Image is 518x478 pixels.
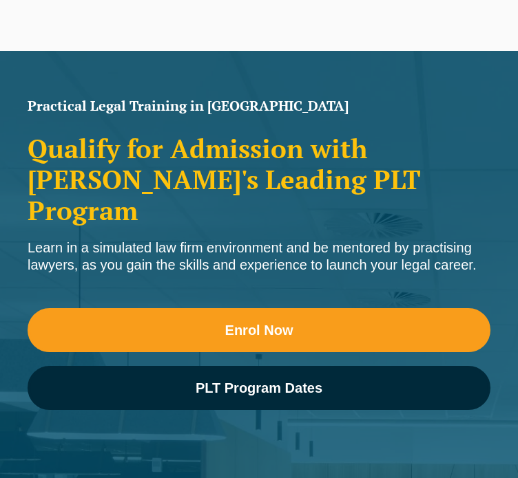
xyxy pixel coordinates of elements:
[28,99,490,113] h1: Practical Legal Training in [GEOGRAPHIC_DATA]
[28,308,490,352] a: Enrol Now
[28,239,490,274] div: Learn in a simulated law firm environment and be mentored by practising lawyers, as you gain the ...
[196,381,322,395] span: PLT Program Dates
[225,323,293,337] span: Enrol Now
[28,133,490,226] h2: Qualify for Admission with [PERSON_NAME]'s Leading PLT Program
[28,366,490,410] a: PLT Program Dates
